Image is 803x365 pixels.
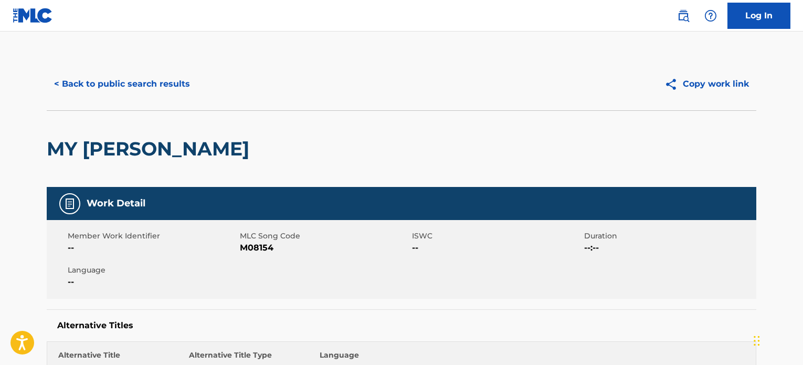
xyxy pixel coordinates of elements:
[64,197,76,210] img: Work Detail
[412,231,582,242] span: ISWC
[584,242,754,254] span: --:--
[57,320,746,331] h5: Alternative Titles
[673,5,694,26] a: Public Search
[240,231,409,242] span: MLC Song Code
[47,71,197,97] button: < Back to public search results
[240,242,409,254] span: M08154
[657,71,756,97] button: Copy work link
[751,315,803,365] iframe: Chat Widget
[754,325,760,357] div: Drag
[727,3,790,29] a: Log In
[87,197,145,210] h5: Work Detail
[68,231,237,242] span: Member Work Identifier
[68,276,237,288] span: --
[704,9,717,22] img: help
[584,231,754,242] span: Duration
[47,137,255,161] h2: MY [PERSON_NAME]
[700,5,721,26] div: Help
[68,242,237,254] span: --
[68,265,237,276] span: Language
[13,8,53,23] img: MLC Logo
[664,78,683,91] img: Copy work link
[677,9,690,22] img: search
[412,242,582,254] span: --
